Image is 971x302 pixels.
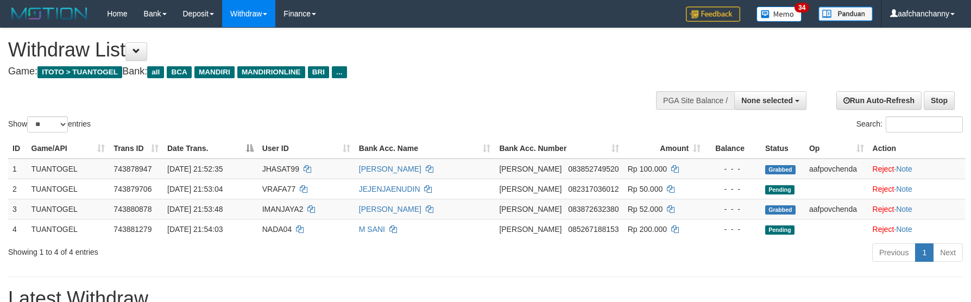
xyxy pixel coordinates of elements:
[27,159,110,179] td: TUANTOGEL
[741,96,793,105] span: None selected
[734,91,806,110] button: None selected
[8,66,636,77] h4: Game: Bank:
[359,165,421,173] a: [PERSON_NAME]
[194,66,235,78] span: MANDIRI
[27,179,110,199] td: TUANTOGEL
[114,205,152,213] span: 743880878
[163,139,258,159] th: Date Trans.: activate to sort column descending
[499,225,562,234] span: [PERSON_NAME]
[8,159,27,179] td: 1
[868,139,966,159] th: Action
[896,185,912,193] a: Note
[836,91,922,110] a: Run Auto-Refresh
[499,185,562,193] span: [PERSON_NAME]
[27,116,68,133] select: Showentries
[359,225,385,234] a: M SANI
[868,199,966,219] td: ·
[262,185,295,193] span: VRAFA77
[499,205,562,213] span: [PERSON_NAME]
[915,243,934,262] a: 1
[355,139,495,159] th: Bank Acc. Name: activate to sort column ascending
[868,159,966,179] td: ·
[623,139,705,159] th: Amount: activate to sort column ascending
[868,179,966,199] td: ·
[8,5,91,22] img: MOTION_logo.png
[147,66,164,78] span: all
[765,225,795,235] span: Pending
[924,91,955,110] a: Stop
[359,205,421,213] a: [PERSON_NAME]
[8,39,636,61] h1: Withdraw List
[886,116,963,133] input: Search:
[896,225,912,234] a: Note
[568,225,619,234] span: Copy 085267188153 to clipboard
[568,165,619,173] span: Copy 083852749520 to clipboard
[109,139,163,159] th: Trans ID: activate to sort column ascending
[495,139,623,159] th: Bank Acc. Number: activate to sort column ascending
[705,139,761,159] th: Balance
[686,7,740,22] img: Feedback.jpg
[8,199,27,219] td: 3
[237,66,305,78] span: MANDIRIONLINE
[628,205,663,213] span: Rp 52.000
[628,225,667,234] span: Rp 200.000
[114,185,152,193] span: 743879706
[262,165,299,173] span: JHASAT99
[709,224,756,235] div: - - -
[795,3,809,12] span: 34
[114,165,152,173] span: 743878947
[167,185,223,193] span: [DATE] 21:53:04
[27,139,110,159] th: Game/API: activate to sort column ascending
[896,165,912,173] a: Note
[805,139,868,159] th: Op: activate to sort column ascending
[805,199,868,219] td: aafpovchenda
[167,225,223,234] span: [DATE] 21:54:03
[709,204,756,215] div: - - -
[873,225,894,234] a: Reject
[568,185,619,193] span: Copy 082317036012 to clipboard
[308,66,329,78] span: BRI
[872,243,916,262] a: Previous
[167,205,223,213] span: [DATE] 21:53:48
[8,219,27,239] td: 4
[628,165,667,173] span: Rp 100.000
[332,66,346,78] span: ...
[8,242,396,257] div: Showing 1 to 4 of 4 entries
[765,165,796,174] span: Grabbed
[709,163,756,174] div: - - -
[27,199,110,219] td: TUANTOGEL
[933,243,963,262] a: Next
[167,66,191,78] span: BCA
[8,179,27,199] td: 2
[8,139,27,159] th: ID
[499,165,562,173] span: [PERSON_NAME]
[258,139,355,159] th: User ID: activate to sort column ascending
[896,205,912,213] a: Note
[709,184,756,194] div: - - -
[761,139,805,159] th: Status
[765,185,795,194] span: Pending
[262,205,304,213] span: IMANJAYA2
[37,66,122,78] span: ITOTO > TUANTOGEL
[27,219,110,239] td: TUANTOGEL
[873,185,894,193] a: Reject
[262,225,292,234] span: NADA04
[805,159,868,179] td: aafpovchenda
[167,165,223,173] span: [DATE] 21:52:35
[8,116,91,133] label: Show entries
[756,7,802,22] img: Button%20Memo.svg
[628,185,663,193] span: Rp 50.000
[765,205,796,215] span: Grabbed
[868,219,966,239] td: ·
[656,91,734,110] div: PGA Site Balance /
[856,116,963,133] label: Search:
[873,165,894,173] a: Reject
[568,205,619,213] span: Copy 083872632380 to clipboard
[114,225,152,234] span: 743881279
[359,185,420,193] a: JEJENJAENUDIN
[873,205,894,213] a: Reject
[818,7,873,21] img: panduan.png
